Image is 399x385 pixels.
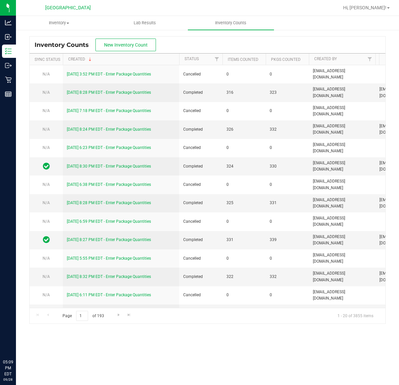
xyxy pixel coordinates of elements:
[270,292,305,298] span: 0
[270,182,305,188] span: 0
[270,71,305,77] span: 0
[226,274,262,280] span: 322
[43,293,50,297] span: N/A
[270,218,305,225] span: 0
[183,237,218,243] span: Completed
[5,19,12,26] inline-svg: Analytics
[313,68,371,80] span: [EMAIL_ADDRESS][DOMAIN_NAME]
[313,86,371,99] span: [EMAIL_ADDRESS][DOMAIN_NAME]
[125,20,165,26] span: Lab Results
[313,270,371,283] span: [EMAIL_ADDRESS][DOMAIN_NAME]
[67,293,151,297] a: [DATE] 6:11 PM EDT - Enter Package Quantities
[102,16,188,30] a: Lab Results
[313,289,371,302] span: [EMAIL_ADDRESS][DOMAIN_NAME]
[343,5,386,10] span: Hi, [PERSON_NAME]!
[206,20,255,26] span: Inventory Counts
[35,41,95,49] span: Inventory Counts
[313,307,371,320] span: [EMAIL_ADDRESS][DOMAIN_NAME]
[226,292,262,298] span: 0
[183,163,218,170] span: Completed
[226,145,262,151] span: 0
[185,57,199,61] a: Status
[43,145,50,150] span: N/A
[183,145,218,151] span: Cancelled
[364,54,375,65] a: Filter
[43,108,50,113] span: N/A
[271,57,301,62] a: Pkgs Counted
[226,108,262,114] span: 0
[314,57,337,61] a: Created By
[104,42,148,48] span: New Inventory Count
[43,256,50,261] span: N/A
[67,219,151,224] a: [DATE] 6:59 PM EDT - Enter Package Quantities
[270,163,305,170] span: 330
[183,200,218,206] span: Completed
[45,5,91,11] span: [GEOGRAPHIC_DATA]
[43,182,50,187] span: N/A
[313,123,371,136] span: [EMAIL_ADDRESS][DOMAIN_NAME]
[67,127,151,132] a: [DATE] 8:24 PM EDT - Enter Package Quantities
[270,108,305,114] span: 0
[67,90,151,95] a: [DATE] 8:28 PM EDT - Enter Package Quantities
[43,72,50,76] span: N/A
[226,89,262,96] span: 316
[332,311,379,321] span: 1 - 20 of 3855 items
[76,311,88,321] input: 1
[228,57,258,62] a: Items Counted
[226,126,262,133] span: 326
[226,237,262,243] span: 331
[270,145,305,151] span: 0
[67,72,151,76] a: [DATE] 3:52 PM EDT - Enter Package Quantities
[67,108,151,113] a: [DATE] 7:18 PM EDT - Enter Package Quantities
[16,20,102,26] span: Inventory
[35,57,60,62] a: Sync Status
[67,145,151,150] a: [DATE] 6:23 PM EDT - Enter Package Quantities
[183,71,218,77] span: Cancelled
[226,218,262,225] span: 0
[3,359,13,377] p: 05:09 PM EDT
[43,219,50,224] span: N/A
[270,200,305,206] span: 331
[313,105,371,117] span: [EMAIL_ADDRESS][DOMAIN_NAME]
[313,160,371,173] span: [EMAIL_ADDRESS][DOMAIN_NAME]
[67,274,151,279] a: [DATE] 8:32 PM EDT - Enter Package Quantities
[226,163,262,170] span: 324
[43,127,50,132] span: N/A
[124,311,134,320] a: Go to the last page
[67,182,151,187] a: [DATE] 6:38 PM EDT - Enter Package Quantities
[183,292,218,298] span: Cancelled
[5,34,12,40] inline-svg: Inbound
[270,89,305,96] span: 323
[67,200,151,205] a: [DATE] 8:28 PM EDT - Enter Package Quantities
[313,178,371,191] span: [EMAIL_ADDRESS][DOMAIN_NAME]
[183,108,218,114] span: Cancelled
[114,311,123,320] a: Go to the next page
[270,255,305,262] span: 0
[313,234,371,246] span: [EMAIL_ADDRESS][DOMAIN_NAME]
[270,237,305,243] span: 339
[43,90,50,95] span: N/A
[226,71,262,77] span: 0
[313,252,371,265] span: [EMAIL_ADDRESS][DOMAIN_NAME]
[43,200,50,205] span: N/A
[183,255,218,262] span: Cancelled
[5,76,12,83] inline-svg: Retail
[43,162,50,171] span: In Sync
[183,126,218,133] span: Completed
[183,89,218,96] span: Completed
[313,197,371,209] span: [EMAIL_ADDRESS][DOMAIN_NAME]
[95,39,156,51] button: New Inventory Count
[16,16,102,30] a: Inventory
[313,142,371,154] span: [EMAIL_ADDRESS][DOMAIN_NAME]
[270,126,305,133] span: 332
[188,16,274,30] a: Inventory Counts
[5,91,12,97] inline-svg: Reports
[3,377,13,382] p: 09/28
[183,218,218,225] span: Cancelled
[211,54,222,65] a: Filter
[226,182,262,188] span: 0
[270,274,305,280] span: 332
[7,332,27,352] iframe: Resource center
[43,274,50,279] span: N/A
[57,311,109,321] span: Page of 193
